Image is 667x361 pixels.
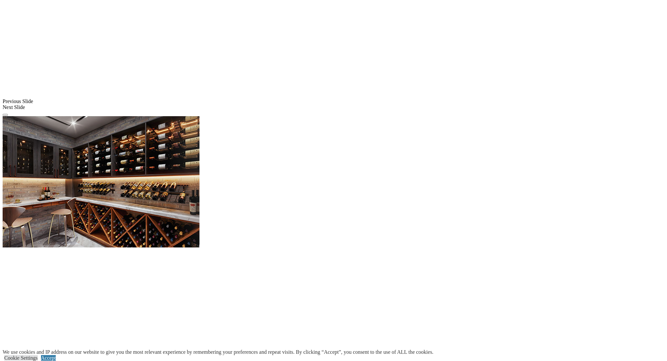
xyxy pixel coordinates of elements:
[3,98,664,104] div: Previous Slide
[41,355,56,361] a: Accept
[3,349,433,355] div: We use cookies and IP address on our website to give you the most relevant experience by remember...
[3,116,199,247] img: Banner for mobile view
[3,114,8,116] button: Click here to pause slide show
[3,104,664,110] div: Next Slide
[4,355,38,361] a: Cookie Settings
